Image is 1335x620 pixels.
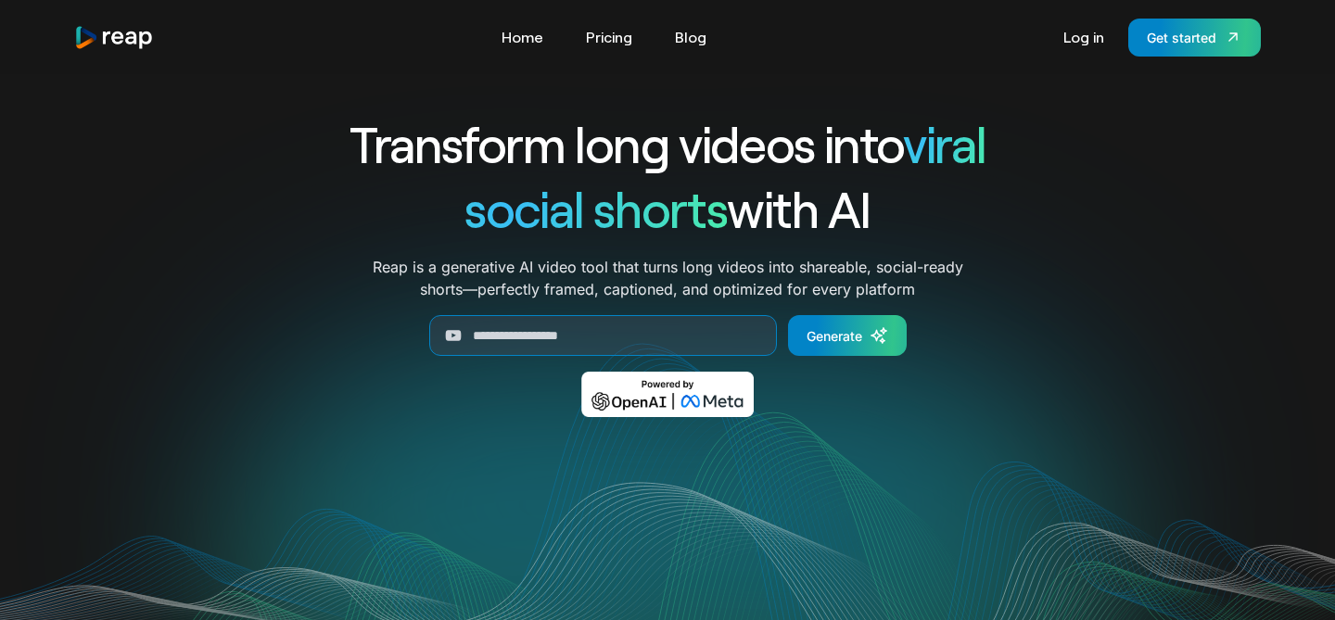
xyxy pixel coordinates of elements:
[282,176,1053,241] h1: with AI
[577,22,642,52] a: Pricing
[581,372,755,417] img: Powered by OpenAI & Meta
[1128,19,1261,57] a: Get started
[1054,22,1113,52] a: Log in
[282,111,1053,176] h1: Transform long videos into
[807,326,862,346] div: Generate
[666,22,716,52] a: Blog
[1147,28,1216,47] div: Get started
[74,25,154,50] img: reap logo
[282,315,1053,356] form: Generate Form
[74,25,154,50] a: home
[373,256,963,300] p: Reap is a generative AI video tool that turns long videos into shareable, social-ready shorts—per...
[788,315,907,356] a: Generate
[492,22,553,52] a: Home
[903,113,985,173] span: viral
[464,178,727,238] span: social shorts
